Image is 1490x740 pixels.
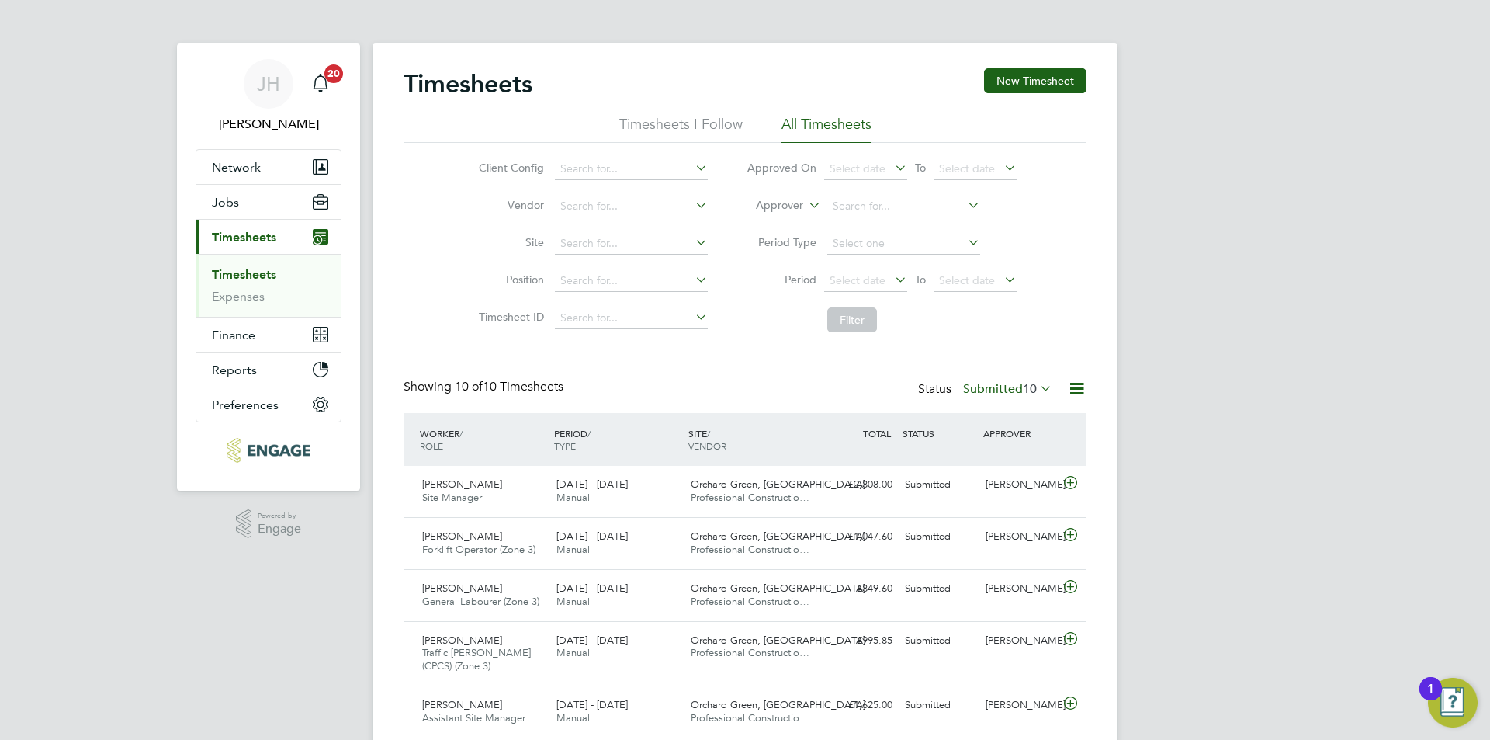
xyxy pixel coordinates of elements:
[422,646,531,672] span: Traffic [PERSON_NAME] (CPCS) (Zone 3)
[420,439,443,452] span: ROLE
[863,427,891,439] span: TOTAL
[688,439,726,452] span: VENDOR
[1428,678,1478,728] button: Open Resource Center, 1 new notification
[212,363,257,377] span: Reports
[747,235,816,249] label: Period Type
[684,419,819,460] div: SITE
[212,160,261,175] span: Network
[196,387,341,422] button: Preferences
[474,273,544,287] label: Position
[556,646,590,659] span: Manual
[196,59,341,134] a: JH[PERSON_NAME]
[619,115,743,143] li: Timesheets I Follow
[416,419,550,460] div: WORKER
[818,576,899,602] div: £849.60
[979,576,1060,602] div: [PERSON_NAME]
[455,379,563,394] span: 10 Timesheets
[455,379,483,394] span: 10 of
[781,115,871,143] li: All Timesheets
[555,307,708,329] input: Search for...
[918,379,1055,401] div: Status
[324,64,343,83] span: 20
[830,162,885,175] span: Select date
[587,427,591,439] span: /
[422,698,502,711] span: [PERSON_NAME]
[404,68,532,99] h2: Timesheets
[1023,381,1037,397] span: 10
[910,158,930,178] span: To
[691,491,809,504] span: Professional Constructio…
[984,68,1086,93] button: New Timesheet
[196,220,341,254] button: Timesheets
[899,472,979,498] div: Submitted
[422,595,539,608] span: General Labourer (Zone 3)
[554,439,576,452] span: TYPE
[459,427,463,439] span: /
[212,195,239,210] span: Jobs
[474,161,544,175] label: Client Config
[733,198,803,214] label: Approver
[707,427,710,439] span: /
[196,185,341,219] button: Jobs
[422,543,535,556] span: Forklift Operator (Zone 3)
[747,161,816,175] label: Approved On
[196,438,341,463] a: Go to home page
[258,523,301,536] span: Engage
[422,530,502,543] span: [PERSON_NAME]
[212,230,276,245] span: Timesheets
[196,353,341,387] button: Reports
[212,267,276,282] a: Timesheets
[827,196,980,217] input: Search for...
[910,269,930,290] span: To
[963,381,1052,397] label: Submitted
[691,646,809,659] span: Professional Constructio…
[818,472,899,498] div: £2,808.00
[691,698,865,711] span: Orchard Green, [GEOGRAPHIC_DATA]
[212,289,265,304] a: Expenses
[555,196,708,217] input: Search for...
[691,582,865,595] span: Orchard Green, [GEOGRAPHIC_DATA]
[556,582,628,595] span: [DATE] - [DATE]
[691,634,865,647] span: Orchard Green, [GEOGRAPHIC_DATA]
[979,524,1060,550] div: [PERSON_NAME]
[196,115,341,134] span: Jess Hogan
[556,491,590,504] span: Manual
[556,543,590,556] span: Manual
[227,438,310,463] img: pcrnet-logo-retina.png
[196,254,341,317] div: Timesheets
[979,693,1060,718] div: [PERSON_NAME]
[899,419,979,447] div: STATUS
[979,419,1060,447] div: APPROVER
[196,150,341,184] button: Network
[830,273,885,287] span: Select date
[979,472,1060,498] div: [PERSON_NAME]
[422,634,502,647] span: [PERSON_NAME]
[899,693,979,718] div: Submitted
[1427,689,1434,709] div: 1
[257,74,280,94] span: JH
[691,478,865,491] span: Orchard Green, [GEOGRAPHIC_DATA]
[899,576,979,602] div: Submitted
[556,711,590,724] span: Manual
[404,379,567,395] div: Showing
[474,310,544,324] label: Timesheet ID
[939,162,995,175] span: Select date
[827,307,877,332] button: Filter
[474,235,544,249] label: Site
[818,628,899,654] div: £995.85
[691,595,809,608] span: Professional Constructio…
[979,628,1060,654] div: [PERSON_NAME]
[422,711,525,724] span: Assistant Site Manager
[212,398,279,412] span: Preferences
[818,524,899,550] div: £1,047.60
[691,711,809,724] span: Professional Constructio…
[556,634,628,647] span: [DATE] - [DATE]
[305,59,336,109] a: 20
[555,233,708,255] input: Search for...
[550,419,684,460] div: PERIOD
[747,273,816,287] label: Period
[691,543,809,556] span: Professional Constructio…
[177,43,360,491] nav: Main navigation
[422,582,502,595] span: [PERSON_NAME]
[899,524,979,550] div: Submitted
